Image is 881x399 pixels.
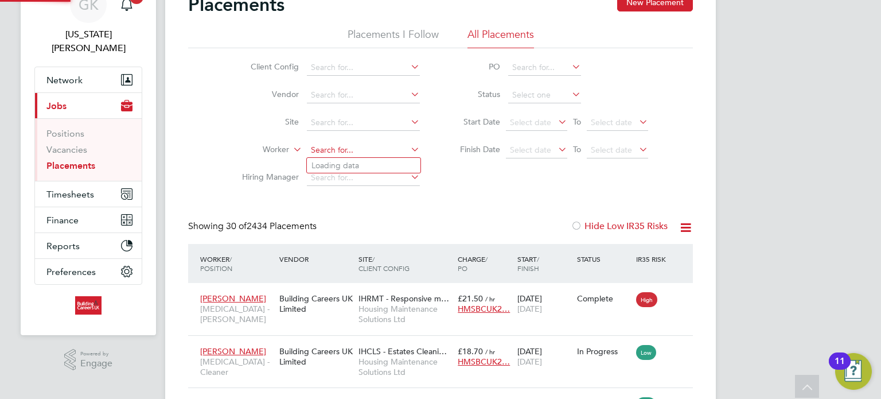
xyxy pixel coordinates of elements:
label: Hide Low IR35 Risks [571,220,668,232]
span: HMSBCUK2… [458,304,510,314]
span: 30 of [226,220,247,232]
span: Select date [591,145,632,155]
label: Status [449,89,500,99]
span: £21.50 [458,293,483,304]
input: Select one [508,87,581,103]
span: [MEDICAL_DATA] - Cleaner [200,357,274,377]
button: Finance [35,207,142,233]
button: Open Resource Center, 11 new notifications [835,353,872,390]
span: / PO [458,254,488,273]
li: All Placements [467,28,534,48]
label: Vendor [233,89,299,99]
span: [DATE] [517,304,542,314]
span: IHCLS - Estates Cleani… [358,346,447,357]
input: Search for... [307,142,420,158]
span: Georgia King [34,28,142,55]
label: Finish Date [449,144,500,154]
label: Hiring Manager [233,172,299,182]
span: [PERSON_NAME] [200,293,266,304]
span: Powered by [80,349,112,359]
span: Network [46,75,83,86]
span: Jobs [46,100,67,111]
img: buildingcareersuk-logo-retina.png [75,296,101,315]
span: Engage [80,359,112,369]
button: Reports [35,233,142,258]
span: / Position [200,254,232,273]
span: High [636,292,657,307]
div: IR35 Risk [633,249,673,269]
div: Worker [197,249,276,278]
label: PO [449,61,500,72]
span: / Finish [517,254,539,273]
li: Placements I Follow [348,28,439,48]
div: Charge [455,249,514,278]
span: Housing Maintenance Solutions Ltd [358,357,452,377]
div: Complete [577,293,631,304]
div: 11 [835,361,845,376]
span: Finance [46,215,79,226]
div: Building Careers UK Limited [276,340,356,373]
input: Search for... [307,115,420,131]
div: Vendor [276,249,356,269]
div: Site [356,249,455,278]
span: Preferences [46,266,96,277]
button: Network [35,67,142,92]
span: [PERSON_NAME] [200,346,266,357]
div: [DATE] [514,340,574,373]
span: HMSBCUK2… [458,357,510,367]
span: To [570,114,584,129]
label: Start Date [449,117,500,127]
label: Client Config [233,61,299,72]
span: IHRMT - Responsive m… [358,293,449,304]
button: Preferences [35,259,142,284]
input: Search for... [508,60,581,76]
li: Loading data [307,158,420,173]
span: Select date [591,117,632,127]
span: To [570,142,584,157]
span: £18.70 [458,346,483,357]
label: Worker [223,144,289,156]
a: Powered byEngage [64,349,113,371]
a: Placements [46,160,95,171]
div: Jobs [35,118,142,181]
input: Search for... [307,170,420,186]
div: Start [514,249,574,278]
button: Jobs [35,93,142,118]
div: In Progress [577,346,631,357]
span: Reports [46,241,80,251]
span: / hr [485,295,495,303]
div: [DATE] [514,288,574,320]
a: Positions [46,128,84,139]
div: Status [574,249,634,269]
span: / Client Config [358,254,410,273]
input: Search for... [307,60,420,76]
span: Select date [510,145,551,155]
a: [PERSON_NAME][MEDICAL_DATA] - [PERSON_NAME]Building Careers UK LimitedIHRMT - Responsive m…Housin... [197,287,693,297]
span: 2434 Placements [226,220,317,232]
a: Vacancies [46,144,87,155]
input: Search for... [307,87,420,103]
a: [PERSON_NAME][MEDICAL_DATA] - CleanerBuilding Careers UK LimitedIHCLS - Estates Cleani…Housing Ma... [197,340,693,350]
div: Showing [188,220,319,233]
a: Go to home page [34,296,142,315]
span: Low [636,345,656,360]
span: [MEDICAL_DATA] - [PERSON_NAME] [200,304,274,324]
span: / hr [485,347,495,356]
span: Timesheets [46,189,94,200]
label: Site [233,117,299,127]
span: [DATE] [517,357,542,367]
span: Housing Maintenance Solutions Ltd [358,304,452,324]
div: Building Careers UK Limited [276,288,356,320]
button: Timesheets [35,181,142,207]
span: Select date [510,117,551,127]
